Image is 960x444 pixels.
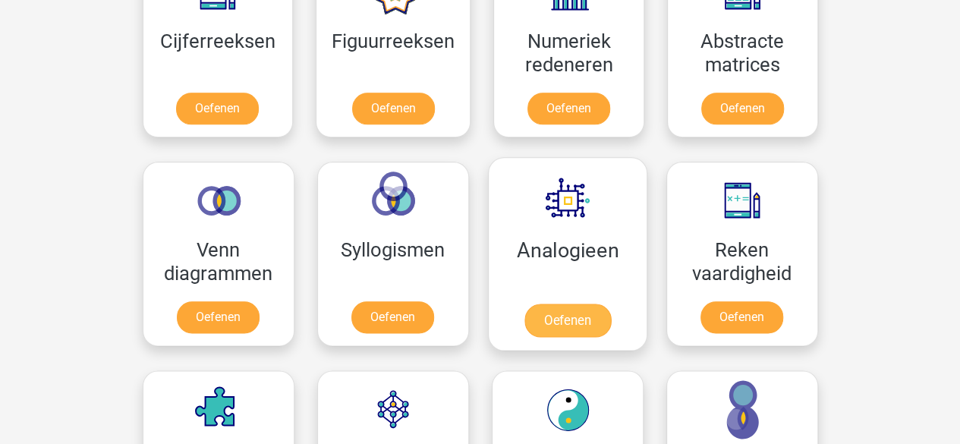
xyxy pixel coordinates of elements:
[524,304,610,337] a: Oefenen
[701,93,784,124] a: Oefenen
[176,93,259,124] a: Oefenen
[527,93,610,124] a: Oefenen
[352,93,435,124] a: Oefenen
[351,301,434,333] a: Oefenen
[177,301,260,333] a: Oefenen
[700,301,783,333] a: Oefenen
